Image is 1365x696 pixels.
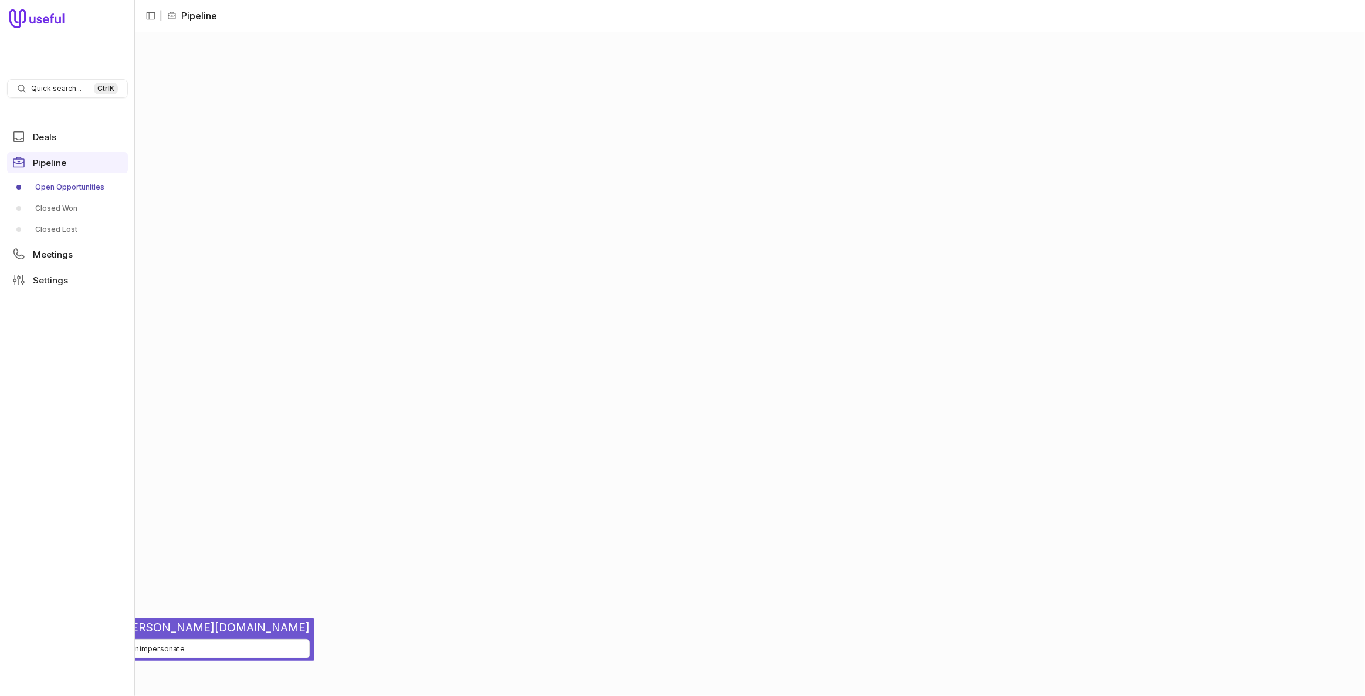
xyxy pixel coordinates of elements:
[7,126,128,147] a: Deals
[33,158,66,167] span: Pipeline
[167,9,217,23] li: Pipeline
[5,639,310,658] button: Unimpersonate
[7,220,128,239] a: Closed Lost
[7,152,128,173] a: Pipeline
[7,178,128,197] a: Open Opportunities
[33,276,68,285] span: Settings
[142,7,160,25] button: Collapse sidebar
[7,269,128,290] a: Settings
[33,250,73,259] span: Meetings
[160,9,162,23] span: |
[7,178,128,239] div: Pipeline submenu
[5,620,310,634] span: 🥸 [EMAIL_ADDRESS][PERSON_NAME][DOMAIN_NAME]
[7,199,128,218] a: Closed Won
[31,84,82,93] span: Quick search...
[94,83,118,94] kbd: Ctrl K
[7,244,128,265] a: Meetings
[33,133,56,141] span: Deals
